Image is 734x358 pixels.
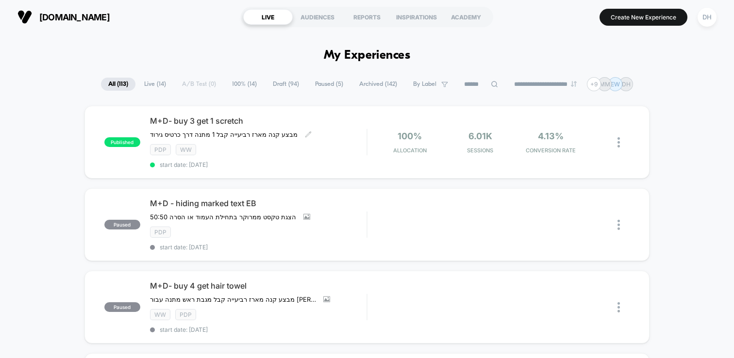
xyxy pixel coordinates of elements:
span: Paused ( 5 ) [308,78,350,91]
div: REPORTS [342,9,392,25]
button: DH [695,7,719,27]
span: paused [104,302,140,312]
span: WW [150,309,170,320]
span: 50:50 הצגת טקסט ממרוקר בתחילת העמוד או הסרה [150,213,296,221]
span: 4.13% [538,131,564,141]
img: end [571,81,577,87]
div: INSPIRATIONS [392,9,441,25]
div: ACADEMY [441,9,491,25]
div: + 9 [587,77,601,91]
span: pdp [175,309,196,320]
img: close [617,220,620,230]
span: M+D - hiding marked text EB [150,198,367,208]
img: close [617,302,620,312]
span: Live ( 14 ) [137,78,173,91]
span: paused [104,220,140,229]
p: EW [611,81,620,88]
span: CONVERSION RATE [518,147,584,154]
p: MM [600,81,610,88]
span: Draft ( 94 ) [266,78,306,91]
span: 100% ( 14 ) [225,78,264,91]
span: start date: [DATE] [150,244,367,251]
span: 100% [398,131,422,141]
span: start date: [DATE] [150,161,367,168]
span: WW [176,144,196,155]
span: Archived ( 142 ) [352,78,404,91]
span: M+D- buy 3 get 1 scretch [150,116,367,126]
h1: My Experiences [324,49,411,63]
span: By Label [413,81,436,88]
span: All ( 113 ) [101,78,135,91]
div: AUDIENCES [293,9,342,25]
div: DH [698,8,717,27]
span: pdp [150,144,171,155]
span: pdp [150,227,171,238]
img: Visually logo [17,10,32,24]
span: Allocation [393,147,427,154]
span: 6.01k [468,131,492,141]
span: מבצע קנה מארז רביעייה קבל מגבת ראש מתנה עבור [PERSON_NAME] ופול ווליום [150,295,316,303]
div: LIVE [243,9,293,25]
span: [DOMAIN_NAME] [39,12,110,22]
span: מבצע קנה מארז רביעייה קבל 1 מתנה דרך כרטיס גירוד [150,130,298,138]
p: DH [622,81,631,88]
img: close [617,137,620,147]
span: published [104,137,140,147]
button: [DOMAIN_NAME] [15,9,113,25]
button: Create New Experience [600,9,687,26]
span: M+D- buy 4 get hair towel [150,281,367,291]
span: Sessions [448,147,513,154]
span: start date: [DATE] [150,326,367,333]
